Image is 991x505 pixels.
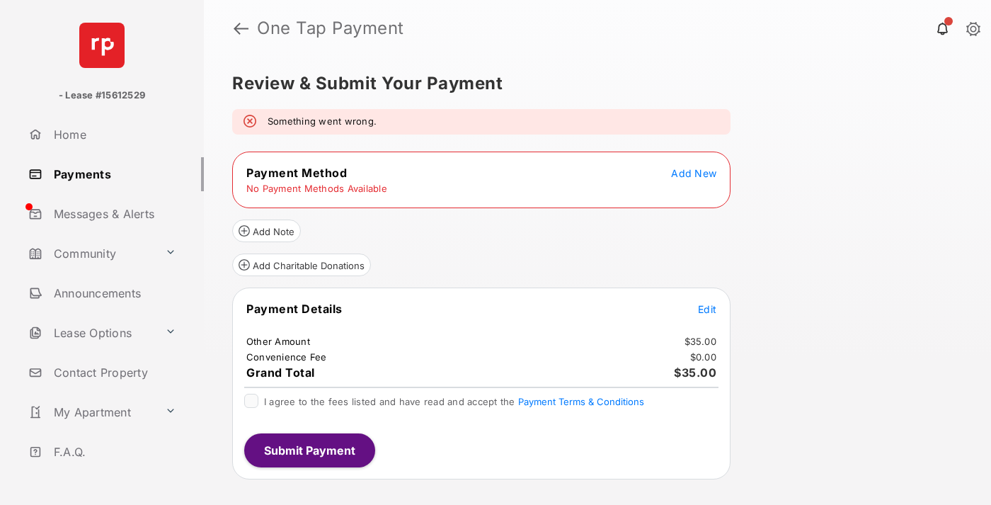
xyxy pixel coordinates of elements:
a: My Apartment [23,395,159,429]
button: Edit [698,302,716,316]
img: svg+xml;base64,PHN2ZyB4bWxucz0iaHR0cDovL3d3dy53My5vcmcvMjAwMC9zdmciIHdpZHRoPSI2NCIgaGVpZ2h0PSI2NC... [79,23,125,68]
a: F.A.Q. [23,435,204,469]
button: Add Charitable Donations [232,254,371,276]
button: Add Note [232,220,301,242]
strong: One Tap Payment [257,20,404,37]
a: Contact Property [23,356,204,390]
p: - Lease #15612529 [59,89,145,103]
span: Payment Details [246,302,343,316]
span: Payment Method [246,166,347,180]
span: Edit [698,303,716,315]
button: I agree to the fees listed and have read and accept the [518,396,644,407]
a: Lease Options [23,316,159,350]
a: Home [23,118,204,152]
a: Messages & Alerts [23,197,204,231]
span: Add New [671,167,716,179]
a: Payments [23,157,204,191]
span: I agree to the fees listed and have read and accept the [264,396,644,407]
span: $35.00 [674,365,716,380]
button: Add New [671,166,716,180]
td: $35.00 [684,335,718,348]
h5: Review & Submit Your Payment [232,75,951,92]
button: Submit Payment [244,433,375,467]
a: Announcements [23,276,204,310]
td: Other Amount [246,335,311,348]
td: Convenience Fee [246,351,328,363]
em: Something went wrong. [268,115,377,129]
td: No Payment Methods Available [246,182,388,195]
td: $0.00 [689,351,717,363]
span: Grand Total [246,365,315,380]
a: Community [23,237,159,271]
